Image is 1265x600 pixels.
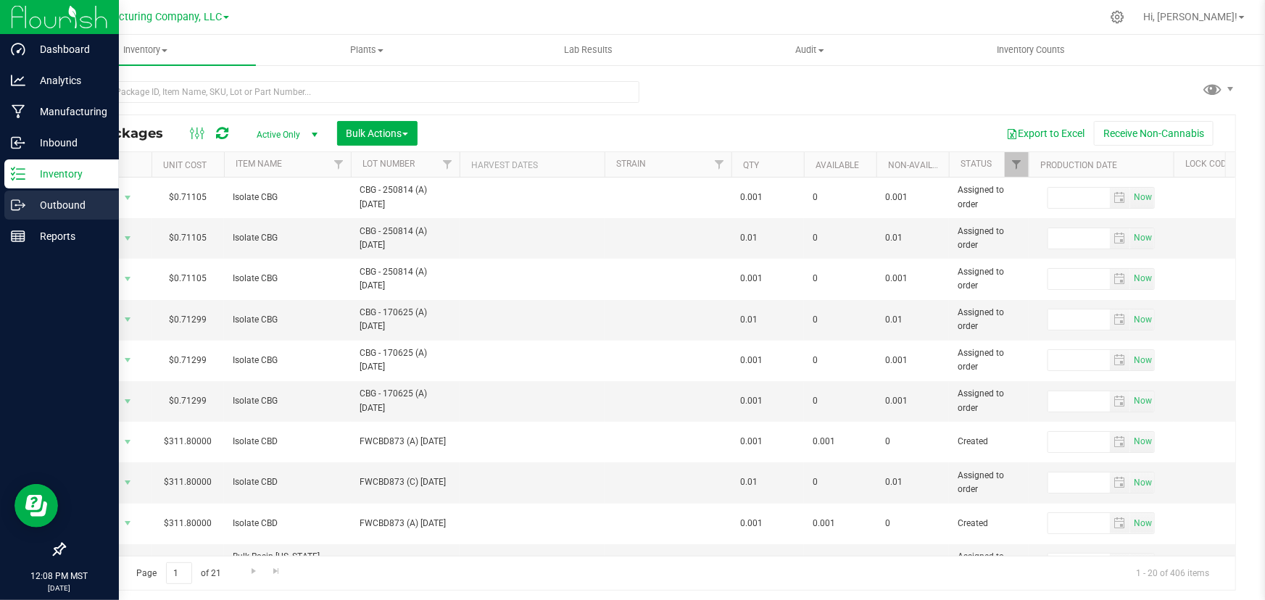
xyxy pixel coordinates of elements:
inline-svg: Manufacturing [11,104,25,119]
a: Plants [256,35,477,65]
a: Audit [699,35,920,65]
p: Outbound [25,196,112,214]
span: Assigned to order [958,183,1020,211]
span: FWCBD873 (C) [DATE] [360,475,451,489]
span: select [1110,513,1131,533]
a: Lab Results [478,35,699,65]
iframe: Resource center [14,484,58,528]
span: select [1110,269,1131,289]
span: 0.001 [740,354,795,367]
td: $0.71105 [152,178,224,218]
a: Inventory Counts [921,35,1142,65]
span: select [1110,309,1131,330]
span: select [119,513,137,533]
span: 0.01 [885,475,940,489]
span: 0.001 [885,394,940,408]
span: 0.001 [740,272,795,286]
span: select [119,309,137,330]
span: Bulk Rosin [US_STATE] Punch 10mg [233,550,342,578]
span: Isolate CBG [233,394,342,408]
span: select [1110,228,1131,249]
span: Isolate CBG [233,313,342,327]
span: Assigned to order [958,387,1020,414]
span: 0 [813,272,868,286]
p: [DATE] [7,583,112,593]
td: $311.80000 [152,462,224,503]
inline-svg: Reports [11,229,25,243]
a: Filter [327,152,351,177]
td: $0.71105 [152,259,224,299]
span: select [119,391,137,412]
p: 12:08 PM MST [7,570,112,583]
span: select [1130,472,1154,493]
span: 0.01 [885,231,940,245]
span: CBG - 250814 (A) [DATE] [360,183,451,211]
span: Set Current date [1131,554,1156,575]
span: Lab Results [544,43,632,57]
span: Set Current date [1131,391,1156,412]
a: Go to the last page [266,562,287,582]
div: Manage settings [1108,10,1127,24]
td: $0.71299 [152,341,224,381]
span: select [119,228,137,249]
span: Set Current date [1131,350,1156,371]
span: 0.001 [813,517,868,530]
span: CBG - 250814 (A) [DATE] [360,265,451,293]
p: Analytics [25,72,112,89]
span: Assigned to order [958,225,1020,252]
span: CBG - 170625 (A) [DATE] [360,306,451,333]
span: Isolate CBG [233,272,342,286]
span: Assigned to order [958,550,1020,578]
a: Production Date [1040,160,1117,170]
a: Non-Available [888,160,953,170]
span: 0 [885,517,940,530]
inline-svg: Inventory [11,167,25,181]
span: 0.01 [885,313,940,327]
span: 0 [813,313,868,327]
span: Set Current date [1131,187,1156,208]
span: 0 [813,475,868,489]
span: 0.001 [813,435,868,449]
button: Export to Excel [997,121,1094,146]
span: Audit [700,43,919,57]
span: CBG - 170625 (A) [DATE] [360,387,451,414]
a: Filter [708,152,731,177]
span: Hi, [PERSON_NAME]! [1143,11,1237,22]
span: Isolate CBG [233,354,342,367]
span: select [1130,391,1154,412]
span: 0 [813,231,868,245]
span: Assigned to order [958,306,1020,333]
span: 0 [885,435,940,449]
span: select [1110,554,1131,574]
span: 0 [813,394,868,408]
a: Unit Cost [163,160,207,170]
td: $0.71299 [152,381,224,422]
span: Inventory [35,43,256,57]
span: 0.01 [740,313,795,327]
span: 0.01 [740,231,795,245]
span: CBG - 250814 (A) [DATE] [360,225,451,252]
span: Created [958,435,1020,449]
span: Set Current date [1131,268,1156,289]
td: $0.71299 [152,300,224,341]
span: select [1130,228,1154,249]
span: BB Manufacturing Company, LLC [67,11,222,23]
span: select [119,472,137,493]
inline-svg: Outbound [11,198,25,212]
input: 1 [166,562,192,585]
p: Dashboard [25,41,112,58]
span: 0.001 [885,354,940,367]
a: Filter [436,152,460,177]
span: Isolate CBD [233,517,342,530]
span: Isolate CBD [233,475,342,489]
span: select [1110,350,1131,370]
th: Harvest Dates [460,152,605,178]
a: Status [961,159,992,169]
button: Bulk Actions [337,121,418,146]
button: Receive Non-Cannabis [1094,121,1214,146]
span: select [1130,554,1154,574]
span: 0.001 [740,394,795,408]
span: Created [958,517,1020,530]
span: select [1130,513,1154,533]
p: Reports [25,228,112,245]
